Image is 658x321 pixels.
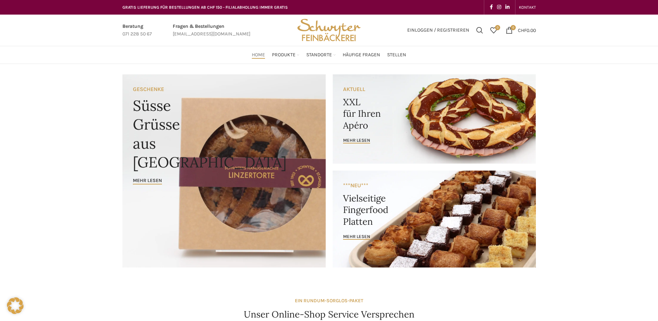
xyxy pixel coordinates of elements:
[502,23,539,37] a: 0 CHF0.00
[295,15,363,46] img: Bäckerei Schwyter
[487,23,501,37] div: Meine Wunschliste
[306,48,336,62] a: Standorte
[387,48,406,62] a: Stellen
[511,25,516,30] span: 0
[343,52,380,58] span: Häufige Fragen
[295,27,363,33] a: Site logo
[119,48,539,62] div: Main navigation
[272,48,299,62] a: Produkte
[519,5,536,10] span: KONTAKT
[503,2,512,12] a: Linkedin social link
[515,0,539,14] div: Secondary navigation
[518,27,536,33] bdi: 0.00
[295,298,363,304] strong: EIN RUNDUM-SORGLOS-PAKET
[519,0,536,14] a: KONTAKT
[252,48,265,62] a: Home
[495,2,503,12] a: Instagram social link
[343,48,380,62] a: Häufige Fragen
[333,171,536,267] a: Banner link
[173,23,250,38] a: Infobox link
[306,52,332,58] span: Standorte
[387,52,406,58] span: Stellen
[495,25,500,30] span: 0
[488,2,495,12] a: Facebook social link
[252,52,265,58] span: Home
[473,23,487,37] a: Suchen
[333,74,536,164] a: Banner link
[272,52,296,58] span: Produkte
[518,27,527,33] span: CHF
[122,74,326,267] a: Banner link
[407,28,469,33] span: Einloggen / Registrieren
[244,308,415,321] h4: Unser Online-Shop Service Versprechen
[404,23,473,37] a: Einloggen / Registrieren
[487,23,501,37] a: 0
[122,23,152,38] a: Infobox link
[122,5,288,10] span: GRATIS LIEFERUNG FÜR BESTELLUNGEN AB CHF 150 - FILIALABHOLUNG IMMER GRATIS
